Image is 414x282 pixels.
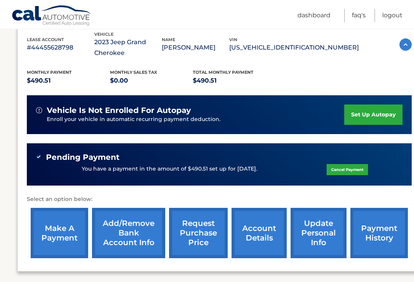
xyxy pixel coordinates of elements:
img: check-green.svg [36,154,41,159]
p: Select an option below: [27,195,412,204]
a: payment history [350,208,408,258]
p: $0.00 [110,75,193,86]
p: [PERSON_NAME] [162,42,229,53]
p: #44455628798 [27,42,94,53]
a: request purchase price [169,208,228,258]
a: Logout [382,9,402,22]
a: update personal info [291,208,347,258]
a: Add/Remove bank account info [92,208,165,258]
img: alert-white.svg [36,107,42,113]
span: Monthly Payment [27,70,72,75]
span: name [162,37,175,42]
a: make a payment [31,208,88,258]
a: Cal Automotive [11,5,92,27]
a: account details [232,208,287,258]
p: Enroll your vehicle in automatic recurring payment deduction. [47,115,344,124]
span: Pending Payment [46,153,120,162]
span: Total Monthly Payment [193,70,253,75]
p: $490.51 [193,75,276,86]
p: You have a payment in the amount of $490.51 set up for [DATE]. [82,165,257,173]
p: $490.51 [27,75,110,86]
a: FAQ's [352,9,366,22]
span: vehicle [94,32,113,37]
span: vin [229,37,237,42]
a: Cancel Payment [327,164,368,175]
img: accordion-active.svg [399,38,412,51]
span: Monthly sales Tax [110,70,157,75]
p: [US_VEHICLE_IDENTIFICATION_NUMBER] [229,42,359,53]
span: lease account [27,37,64,42]
p: 2023 Jeep Grand Cherokee [94,37,162,58]
a: set up autopay [344,105,402,125]
a: Dashboard [297,9,330,22]
span: vehicle is not enrolled for autopay [47,106,191,115]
